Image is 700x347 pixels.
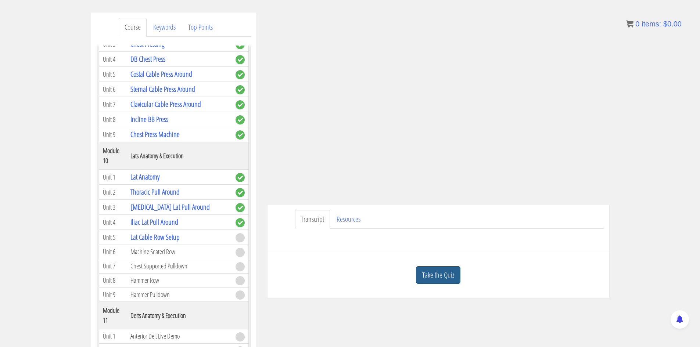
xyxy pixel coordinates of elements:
span: complete [236,188,245,197]
td: Unit 6 [99,245,127,259]
span: 0 [635,20,639,28]
th: Module 11 [99,302,127,329]
span: complete [236,203,245,212]
span: complete [236,55,245,64]
a: DB Chest Press [130,54,165,64]
span: complete [236,218,245,227]
span: complete [236,70,245,79]
a: Thoracic Pull Around [130,187,180,197]
a: Sternal Cable Press Around [130,84,195,94]
span: complete [236,100,245,109]
td: Unit 1 [99,329,127,344]
td: Unit 3 [99,200,127,215]
td: Unit 4 [99,52,127,67]
td: Unit 8 [99,273,127,288]
td: Unit 9 [99,288,127,302]
td: Anterior Delt Live Demo [127,329,232,344]
span: items: [642,20,661,28]
td: Unit 1 [99,170,127,185]
a: Iliac Lat Pull Around [130,217,178,227]
td: Unit 6 [99,82,127,97]
a: Lat Anatomy [130,172,159,182]
td: Unit 2 [99,185,127,200]
span: complete [236,85,245,94]
span: $ [663,20,667,28]
td: Unit 9 [99,127,127,142]
th: Module 10 [99,142,127,170]
img: icon11.png [626,20,633,28]
a: 0 items: $0.00 [626,20,682,28]
td: Unit 7 [99,97,127,112]
th: Delts Anatomy & Execution [127,302,232,329]
a: Resources [331,210,366,229]
th: Lats Anatomy & Execution [127,142,232,170]
a: Top Points [182,18,219,37]
a: Transcript [295,210,330,229]
a: Course [119,18,147,37]
a: Keywords [147,18,182,37]
td: Machine Seated Row [127,245,232,259]
bdi: 0.00 [663,20,682,28]
a: Lat Cable Row Setup [130,232,180,242]
a: Clavicular Cable Press Around [130,99,201,109]
a: Take the Quiz [416,266,460,284]
td: Unit 5 [99,67,127,82]
td: Unit 8 [99,112,127,127]
a: Costal Cable Press Around [130,69,192,79]
td: Hammer Pulldown [127,288,232,302]
td: Chest Supported Pulldown [127,259,232,273]
td: Unit 7 [99,259,127,273]
span: complete [236,130,245,140]
td: Unit 5 [99,230,127,245]
td: Hammer Row [127,273,232,288]
span: complete [236,173,245,182]
span: complete [236,115,245,124]
a: Chest Press Machine [130,129,180,139]
a: Incline BB Press [130,114,168,124]
td: Unit 4 [99,215,127,230]
a: [MEDICAL_DATA] Lat Pull Around [130,202,210,212]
